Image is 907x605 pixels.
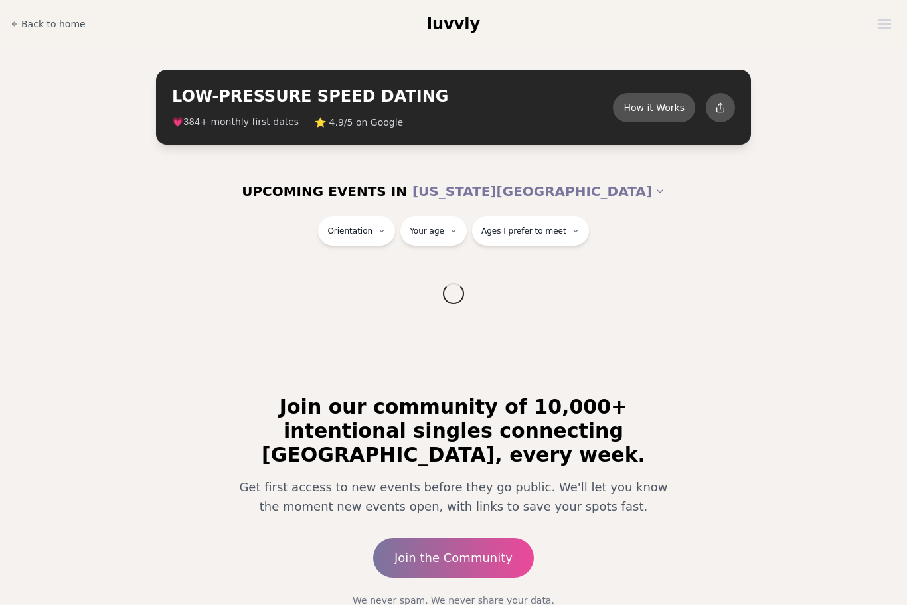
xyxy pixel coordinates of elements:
[481,226,566,236] span: Ages I prefer to meet
[872,14,896,34] button: Open menu
[427,15,480,33] span: luvvly
[220,395,687,467] h2: Join our community of 10,000+ intentional singles connecting [GEOGRAPHIC_DATA], every week.
[400,216,467,246] button: Your age
[230,477,677,517] p: Get first access to new events before they go public. We'll let you know the moment new events op...
[21,17,86,31] span: Back to home
[172,115,299,129] span: 💗 + monthly first dates
[318,216,395,246] button: Orientation
[242,182,407,201] span: UPCOMING EVENTS IN
[11,11,86,37] a: Back to home
[472,216,589,246] button: Ages I prefer to meet
[412,177,665,206] button: [US_STATE][GEOGRAPHIC_DATA]
[613,93,695,122] button: How it Works
[427,13,480,35] a: luvvly
[327,226,372,236] span: Orientation
[183,117,200,128] span: 384
[373,538,534,578] a: Join the Community
[315,116,403,129] span: ⭐ 4.9/5 on Google
[172,86,613,107] h2: LOW-PRESSURE SPEED DATING
[410,226,444,236] span: Your age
